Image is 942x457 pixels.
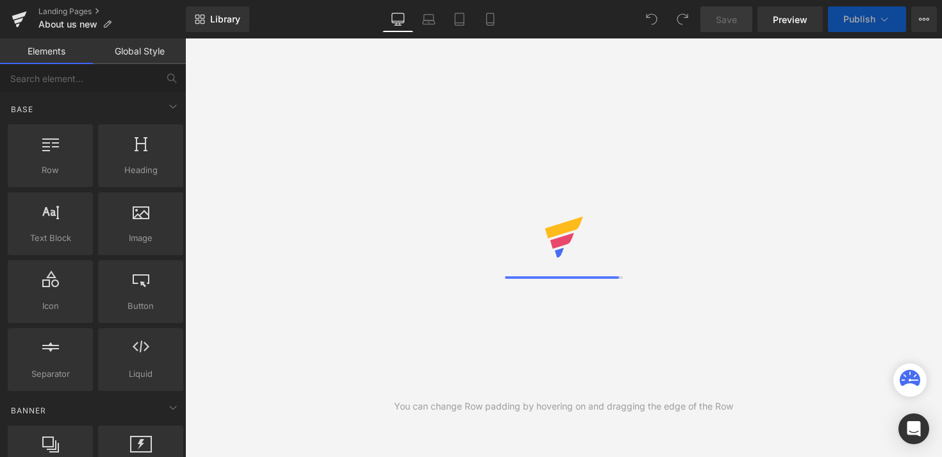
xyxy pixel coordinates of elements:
button: Undo [639,6,665,32]
a: New Library [186,6,249,32]
span: Banner [10,404,47,417]
span: Icon [12,299,89,313]
span: Liquid [102,367,179,381]
span: Heading [102,163,179,177]
span: About us new [38,19,97,29]
button: More [911,6,937,32]
span: Image [102,231,179,245]
a: Preview [757,6,823,32]
span: Preview [773,13,807,26]
span: Separator [12,367,89,381]
a: Mobile [475,6,506,32]
a: Global Style [93,38,186,64]
span: Text Block [12,231,89,245]
button: Redo [670,6,695,32]
span: Library [210,13,240,25]
span: Row [12,163,89,177]
div: You can change Row padding by hovering on and dragging the edge of the Row [394,399,733,413]
span: Publish [843,14,875,24]
a: Laptop [413,6,444,32]
div: Open Intercom Messenger [898,413,929,444]
a: Desktop [383,6,413,32]
button: Publish [828,6,906,32]
a: Tablet [444,6,475,32]
span: Button [102,299,179,313]
a: Landing Pages [38,6,186,17]
span: Save [716,13,737,26]
span: Base [10,103,35,115]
